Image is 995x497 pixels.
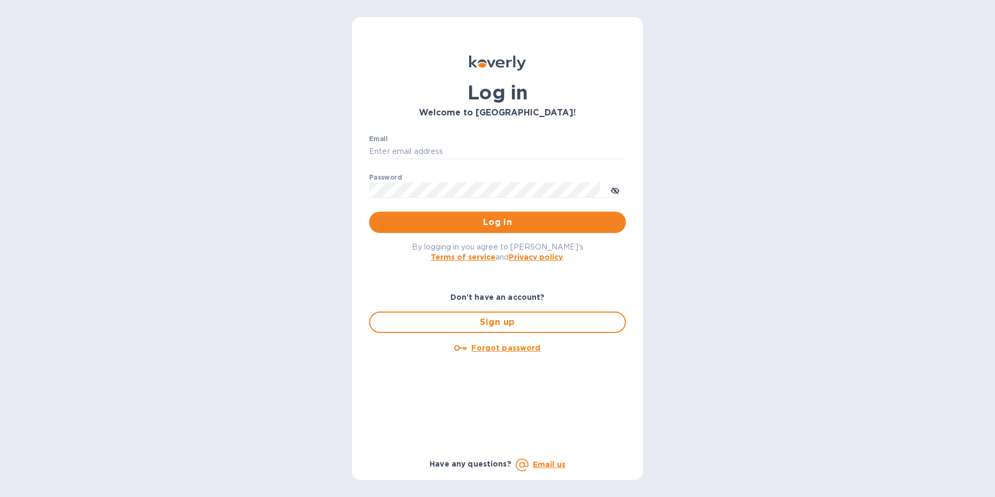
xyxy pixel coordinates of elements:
[369,212,626,233] button: Log in
[379,316,616,329] span: Sign up
[471,344,540,352] u: Forgot password
[604,179,626,200] button: toggle password visibility
[369,81,626,104] h1: Log in
[369,174,402,181] label: Password
[378,216,617,229] span: Log in
[430,460,511,468] b: Have any questions?
[469,56,526,71] img: Koverly
[431,253,495,261] a: Terms of service
[450,293,545,301] b: Don't have an account?
[369,108,626,118] h3: Welcome to [GEOGRAPHIC_DATA]!
[369,136,388,142] label: Email
[533,460,565,469] a: Email us
[412,243,584,261] span: By logging in you agree to [PERSON_NAME]'s and .
[509,253,563,261] a: Privacy policy
[369,144,626,160] input: Enter email address
[369,312,626,333] button: Sign up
